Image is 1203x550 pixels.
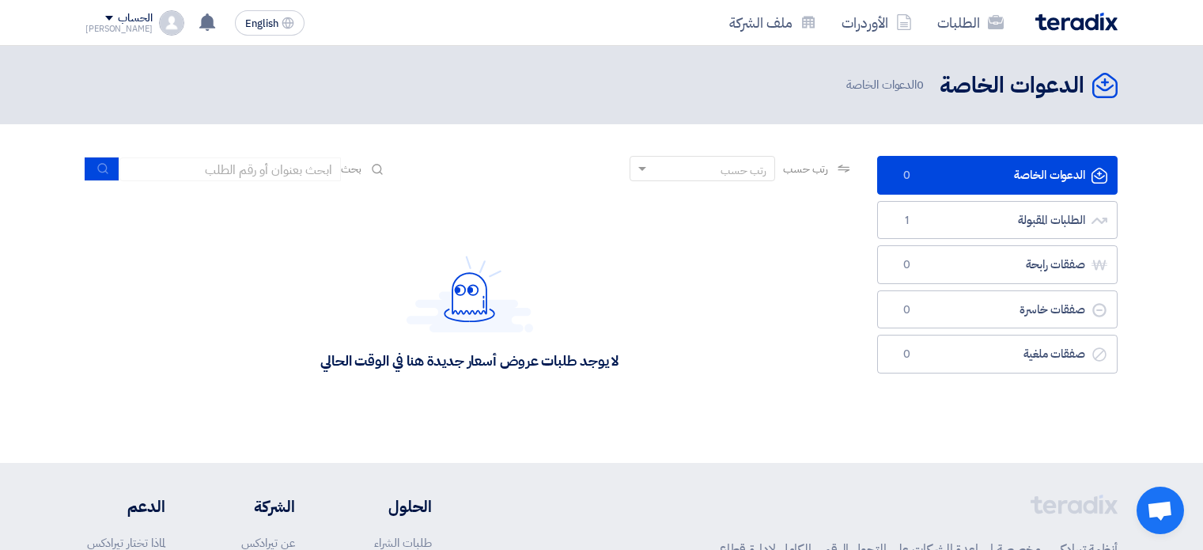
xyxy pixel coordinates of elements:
span: English [245,18,278,29]
a: الطلبات [925,4,1016,41]
span: 0 [897,302,916,318]
h2: الدعوات الخاصة [940,70,1084,101]
a: صفقات خاسرة0 [877,290,1118,329]
span: 0 [897,347,916,362]
span: 0 [897,168,916,184]
li: الدعم [85,495,165,518]
div: لا يوجد طلبات عروض أسعار جديدة هنا في الوقت الحالي [320,351,619,370]
div: الحساب [118,12,152,25]
a: Open chat [1137,487,1184,534]
li: الحلول [342,495,432,518]
span: 0 [897,257,916,273]
li: الشركة [213,495,295,518]
a: الدعوات الخاصة0 [877,156,1118,195]
span: الدعوات الخاصة [846,76,927,94]
a: الطلبات المقبولة1 [877,201,1118,240]
span: رتب حسب [783,161,828,177]
a: صفقات رابحة0 [877,245,1118,284]
input: ابحث بعنوان أو رقم الطلب [119,157,341,181]
button: English [235,10,305,36]
a: ملف الشركة [717,4,829,41]
a: صفقات ملغية0 [877,335,1118,374]
span: بحث [341,161,361,177]
span: 1 [897,213,916,229]
div: رتب حسب [721,162,766,179]
img: profile_test.png [159,10,184,36]
img: Teradix logo [1035,13,1118,31]
a: الأوردرات [829,4,925,41]
img: Hello [407,256,533,332]
div: [PERSON_NAME] [85,25,153,33]
span: 0 [917,76,924,93]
